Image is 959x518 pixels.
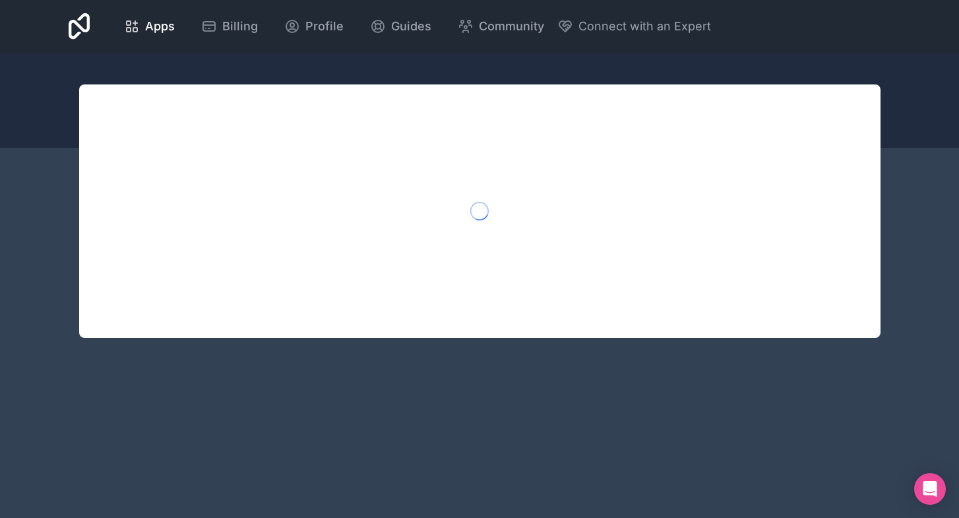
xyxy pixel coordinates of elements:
[305,17,344,36] span: Profile
[222,17,258,36] span: Billing
[274,12,354,41] a: Profile
[391,17,431,36] span: Guides
[113,12,185,41] a: Apps
[145,17,175,36] span: Apps
[578,17,711,36] span: Connect with an Expert
[191,12,268,41] a: Billing
[359,12,442,41] a: Guides
[479,17,544,36] span: Community
[914,473,946,505] div: Open Intercom Messenger
[447,12,555,41] a: Community
[557,17,711,36] button: Connect with an Expert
